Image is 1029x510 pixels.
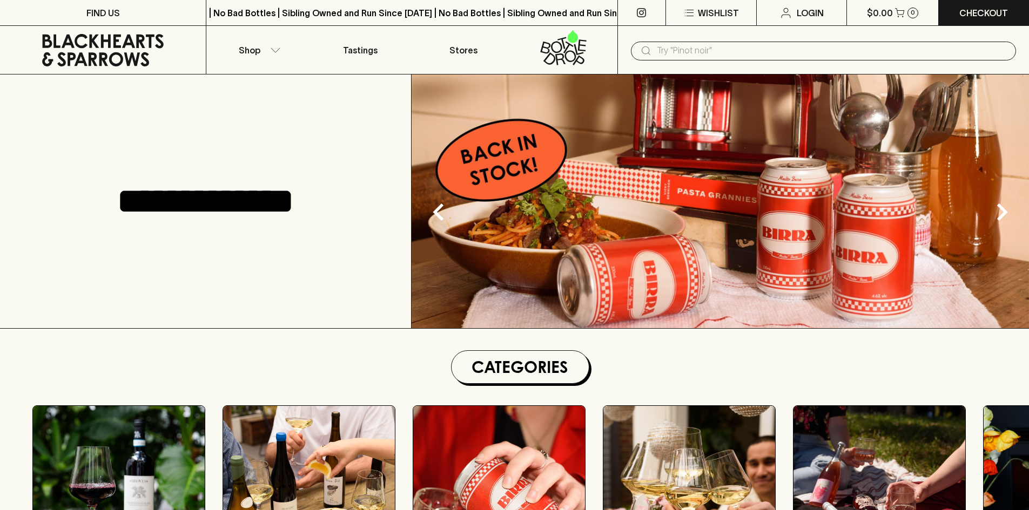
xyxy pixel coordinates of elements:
[417,191,460,234] button: Previous
[657,42,1007,59] input: Try "Pinot noir"
[86,6,120,19] p: FIND US
[449,44,477,57] p: Stores
[239,44,260,57] p: Shop
[412,26,515,74] a: Stores
[309,26,412,74] a: Tastings
[867,6,893,19] p: $0.00
[980,191,1024,234] button: Next
[698,6,739,19] p: Wishlist
[343,44,378,57] p: Tastings
[959,6,1008,19] p: Checkout
[911,10,915,16] p: 0
[456,355,584,379] h1: Categories
[412,74,1029,328] img: optimise
[206,26,309,74] button: Shop
[797,6,824,19] p: Login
